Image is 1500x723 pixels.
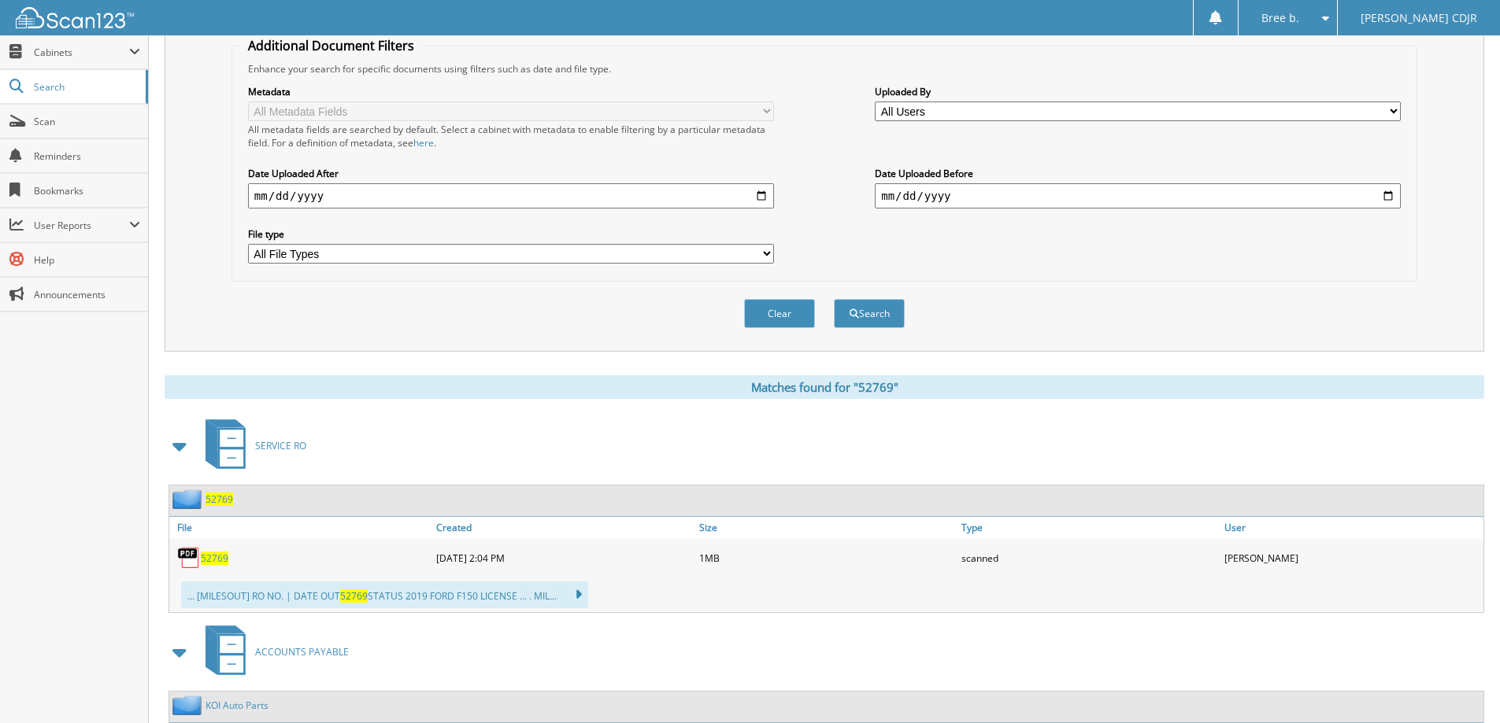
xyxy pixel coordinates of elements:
img: folder2.png [172,489,206,509]
span: Search [34,80,138,94]
img: folder2.png [172,695,206,715]
span: Scan [34,115,140,128]
label: Uploaded By [875,85,1401,98]
a: here [413,136,434,149]
div: scanned [957,542,1220,574]
span: User Reports [34,219,129,232]
div: All metadata fields are searched by default. Select a cabinet with metadata to enable filtering b... [248,123,774,149]
span: 52769 [340,589,368,603]
a: SERVICE RO [196,415,306,477]
a: File [169,517,432,538]
span: ACCOUNTS PAYABLE [255,645,349,658]
span: Cabinets [34,46,129,59]
span: Bookmarks [34,184,140,197]
span: Help [34,253,140,267]
button: Search [834,299,905,328]
div: Enhance your search for specific documents using filters such as date and file type. [240,62,1409,76]
span: [PERSON_NAME] CDJR [1361,13,1477,23]
iframe: Chat Widget [1421,647,1500,723]
a: Size [695,517,958,538]
span: Reminders [34,149,140,163]
span: SERVICE RO [255,439,306,452]
legend: Additional Document Filters [240,37,422,54]
img: scan123-logo-white.svg [16,7,134,28]
label: File type [248,227,774,241]
div: 1MB [695,542,958,574]
a: 52769 [201,551,228,565]
a: 52769 [206,492,233,506]
div: Matches found for "52769" [165,375,1484,399]
div: [DATE] 2:04 PM [432,542,695,574]
a: Created [432,517,695,538]
a: User [1220,517,1483,538]
div: ... [MILESOUT] RO NO. | DATE OUT STATUS 2019 FORD F150 LICENSE ... . MIL... [181,581,588,608]
label: Metadata [248,85,774,98]
input: end [875,183,1401,208]
img: PDF.png [177,546,201,570]
button: Clear [744,299,815,328]
input: start [248,183,774,208]
div: [PERSON_NAME] [1220,542,1483,574]
span: Bree b. [1261,13,1299,23]
a: ACCOUNTS PAYABLE [196,621,349,683]
label: Date Uploaded Before [875,167,1401,180]
span: Announcements [34,288,140,301]
a: Type [957,517,1220,538]
a: KOI Auto Parts [206,699,269,712]
label: Date Uploaded After [248,167,774,180]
